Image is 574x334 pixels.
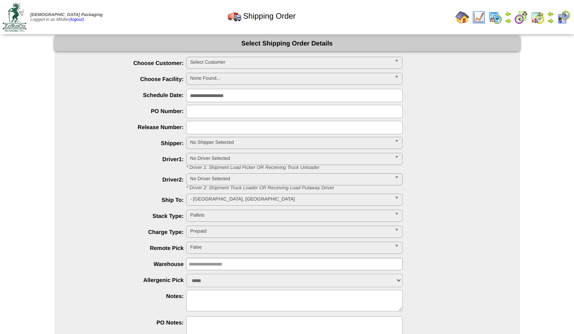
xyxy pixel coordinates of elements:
[72,213,187,219] label: Stack Type:
[180,185,520,191] div: * Driver 2: Shipment Truck Loader OR Receiving Load Putaway Driver
[228,9,242,23] img: truck.gif
[72,176,187,183] label: Driver2:
[72,140,187,146] label: Shipper:
[190,137,391,148] span: No Shipper Selected
[72,108,187,114] label: PO Number:
[514,10,528,24] img: calendarblend.gif
[69,17,84,22] a: (logout)
[547,17,554,24] img: arrowright.gif
[72,293,187,299] label: Notes:
[55,36,520,51] div: Select Shipping Order Details
[72,76,187,82] label: Choose Facility:
[488,10,502,24] img: calendarprod.gif
[557,10,571,24] img: calendarcustomer.gif
[190,153,391,164] span: No Driver Selected
[30,13,103,22] span: Logged in as Mfuller
[72,229,187,235] label: Charge Type:
[243,12,296,21] span: Shipping Order
[190,194,391,204] span: - [GEOGRAPHIC_DATA], [GEOGRAPHIC_DATA]
[472,10,486,24] img: line_graph.gif
[72,60,187,66] label: Choose Customer:
[180,165,520,170] div: * Driver 1: Shipment Load Picker OR Receiving Truck Unloader
[455,10,469,24] img: home.gif
[72,319,187,326] label: PO Notes:
[30,13,103,17] span: [DEMOGRAPHIC_DATA] Packaging
[190,73,391,84] span: None Found...
[547,10,554,17] img: arrowleft.gif
[505,10,512,17] img: arrowleft.gif
[190,57,391,68] span: Select Customer
[72,277,187,283] label: Allergenic Pick
[72,156,187,162] label: Driver1:
[190,174,391,184] span: No Driver Selected
[3,3,26,32] img: zoroco-logo-small.webp
[190,242,391,253] span: False
[505,17,512,24] img: arrowright.gif
[72,245,187,251] label: Remote Pick
[72,197,187,203] label: Ship To:
[72,124,187,130] label: Release Number:
[72,92,187,98] label: Schedule Date:
[190,226,391,237] span: Prepaid
[72,261,187,267] label: Warehouse
[190,210,391,221] span: Pallets
[531,10,545,24] img: calendarinout.gif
